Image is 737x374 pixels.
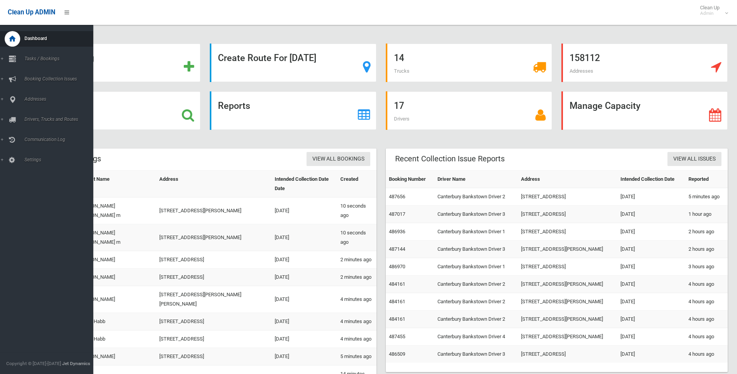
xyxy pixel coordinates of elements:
[434,311,518,328] td: Canterbury Bankstown Driver 2
[389,246,405,252] a: 487144
[337,313,376,330] td: 4 minutes ago
[700,10,720,16] small: Admin
[156,197,272,224] td: [STREET_ADDRESS][PERSON_NAME]
[337,251,376,269] td: 2 minutes ago
[667,152,721,166] a: View All Issues
[75,286,156,313] td: [PERSON_NAME]
[218,52,316,63] strong: Create Route For [DATE]
[156,269,272,286] td: [STREET_ADDRESS]
[156,251,272,269] td: [STREET_ADDRESS]
[272,197,337,224] td: [DATE]
[434,328,518,346] td: Canterbury Bankstown Driver 4
[518,171,618,188] th: Address
[22,56,99,61] span: Tasks / Bookings
[685,276,728,293] td: 4 hours ago
[685,171,728,188] th: Reported
[22,137,99,142] span: Communication Log
[272,269,337,286] td: [DATE]
[685,241,728,258] td: 2 hours ago
[685,188,728,206] td: 5 minutes ago
[272,313,337,330] td: [DATE]
[561,44,728,82] a: 158112 Addresses
[685,206,728,223] td: 1 hour ago
[617,206,685,223] td: [DATE]
[337,348,376,365] td: 5 minutes ago
[389,334,405,339] a: 487455
[62,361,90,366] strong: Jet Dynamics
[272,330,337,348] td: [DATE]
[685,346,728,363] td: 4 hours ago
[389,264,405,269] a: 486970
[518,276,618,293] td: [STREET_ADDRESS][PERSON_NAME]
[434,346,518,363] td: Canterbury Bankstown Driver 3
[8,9,55,16] span: Clean Up ADMIN
[570,68,593,74] span: Addresses
[386,44,552,82] a: 14 Trucks
[386,151,514,166] header: Recent Collection Issue Reports
[394,100,404,111] strong: 17
[218,100,250,111] strong: Reports
[685,328,728,346] td: 4 hours ago
[75,251,156,269] td: [PERSON_NAME]
[434,206,518,223] td: Canterbury Bankstown Driver 3
[394,116,409,122] span: Drivers
[337,224,376,251] td: 10 seconds ago
[34,44,200,82] a: Add Booking
[337,197,376,224] td: 10 seconds ago
[22,96,99,102] span: Addresses
[389,281,405,287] a: 484161
[22,36,99,41] span: Dashboard
[210,44,376,82] a: Create Route For [DATE]
[156,330,272,348] td: [STREET_ADDRESS]
[34,91,200,130] a: Search
[518,188,618,206] td: [STREET_ADDRESS]
[272,171,337,197] th: Intended Collection Date Date
[75,330,156,348] td: Assiya Habb
[75,171,156,197] th: Contact Name
[386,171,434,188] th: Booking Number
[617,241,685,258] td: [DATE]
[617,346,685,363] td: [DATE]
[156,171,272,197] th: Address
[75,197,156,224] td: [PERSON_NAME] [PERSON_NAME] rn
[156,348,272,365] td: [STREET_ADDRESS]
[75,313,156,330] td: Assiya Habb
[337,286,376,313] td: 4 minutes ago
[75,224,156,251] td: [PERSON_NAME] [PERSON_NAME] rn
[75,269,156,286] td: [PERSON_NAME]
[389,229,405,234] a: 486936
[518,206,618,223] td: [STREET_ADDRESS]
[6,361,61,366] span: Copyright © [DATE]-[DATE]
[337,171,376,197] th: Created
[617,293,685,311] td: [DATE]
[518,328,618,346] td: [STREET_ADDRESS][PERSON_NAME]
[389,211,405,217] a: 487017
[434,276,518,293] td: Canterbury Bankstown Driver 2
[272,224,337,251] td: [DATE]
[272,286,337,313] td: [DATE]
[518,346,618,363] td: [STREET_ADDRESS]
[337,269,376,286] td: 2 minutes ago
[617,258,685,276] td: [DATE]
[75,348,156,365] td: [PERSON_NAME]
[307,152,370,166] a: View All Bookings
[617,171,685,188] th: Intended Collection Date
[617,223,685,241] td: [DATE]
[156,286,272,313] td: [STREET_ADDRESS][PERSON_NAME][PERSON_NAME]
[156,224,272,251] td: [STREET_ADDRESS][PERSON_NAME]
[518,311,618,328] td: [STREET_ADDRESS][PERSON_NAME]
[685,311,728,328] td: 4 hours ago
[389,316,405,322] a: 484161
[685,293,728,311] td: 4 hours ago
[156,313,272,330] td: [STREET_ADDRESS]
[22,76,99,82] span: Booking Collection Issues
[389,299,405,304] a: 484161
[22,117,99,122] span: Drivers, Trucks and Routes
[617,276,685,293] td: [DATE]
[389,194,405,199] a: 487656
[434,258,518,276] td: Canterbury Bankstown Driver 1
[22,157,99,163] span: Settings
[337,330,376,348] td: 4 minutes ago
[389,351,405,357] a: 486509
[685,258,728,276] td: 3 hours ago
